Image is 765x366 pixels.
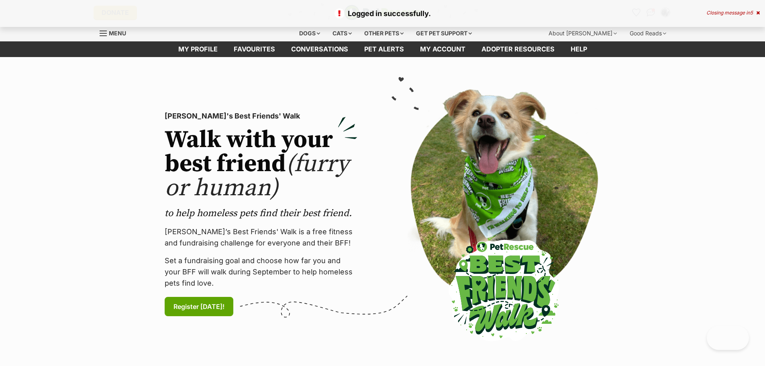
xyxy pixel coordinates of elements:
[543,25,622,41] div: About [PERSON_NAME]
[170,41,226,57] a: My profile
[473,41,563,57] a: Adopter resources
[165,207,357,220] p: to help homeless pets find their best friend.
[294,25,326,41] div: Dogs
[359,25,409,41] div: Other pets
[412,41,473,57] a: My account
[173,302,224,311] span: Register [DATE]!
[563,41,595,57] a: Help
[327,25,357,41] div: Cats
[165,128,357,200] h2: Walk with your best friend
[165,110,357,122] p: [PERSON_NAME]'s Best Friends' Walk
[165,297,233,316] a: Register [DATE]!
[624,25,672,41] div: Good Reads
[283,41,356,57] a: conversations
[356,41,412,57] a: Pet alerts
[165,255,357,289] p: Set a fundraising goal and choose how far you and your BFF will walk during September to help hom...
[707,326,749,350] iframe: Help Scout Beacon - Open
[410,25,477,41] div: Get pet support
[226,41,283,57] a: Favourites
[100,25,132,40] a: Menu
[109,30,126,37] span: Menu
[165,149,349,203] span: (furry or human)
[165,226,357,249] p: [PERSON_NAME]’s Best Friends' Walk is a free fitness and fundraising challenge for everyone and t...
